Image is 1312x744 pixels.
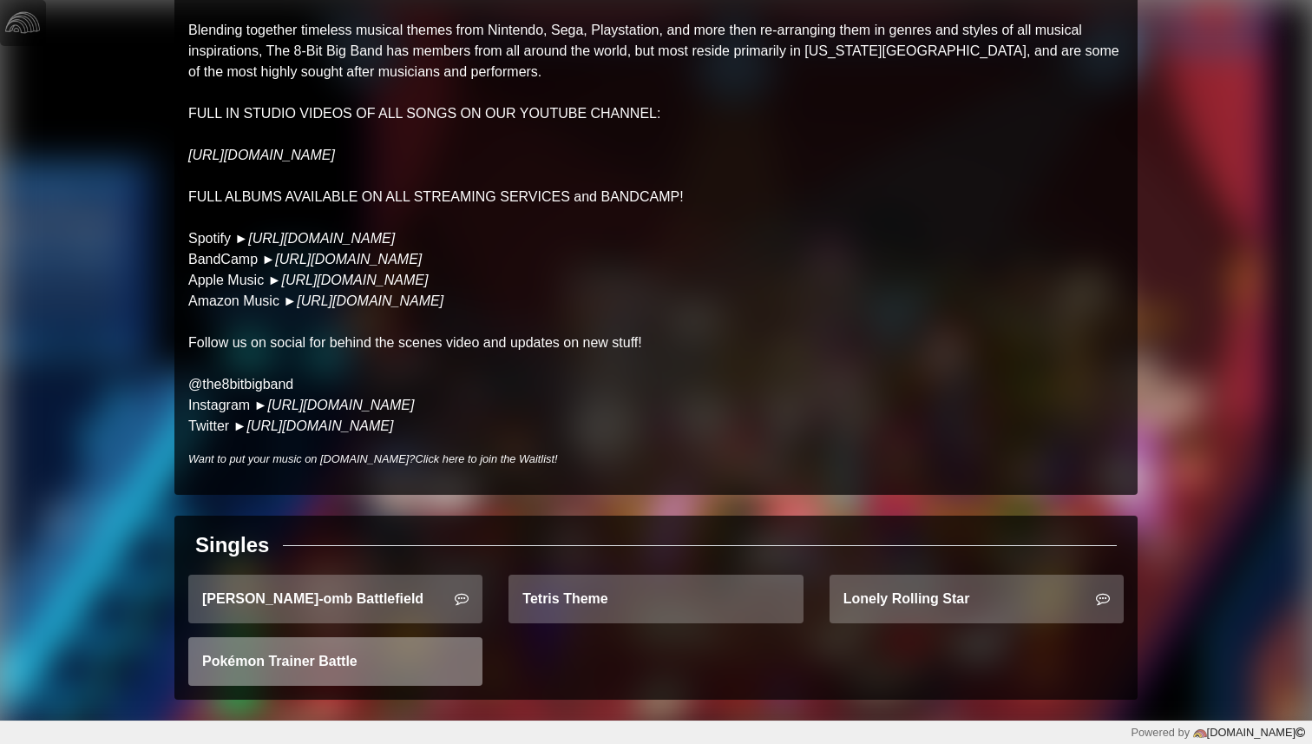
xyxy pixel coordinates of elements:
a: [URL][DOMAIN_NAME] [297,293,443,308]
a: [URL][DOMAIN_NAME] [267,398,414,412]
a: [URL][DOMAIN_NAME] [246,418,393,433]
a: [URL][DOMAIN_NAME] [188,148,335,162]
a: [URL][DOMAIN_NAME] [248,231,395,246]
a: Lonely Rolling Star [830,575,1124,623]
a: Click here to join the Waitlist! [415,452,557,465]
i: Want to put your music on [DOMAIN_NAME]? [188,452,558,465]
img: logo-white-4c48a5e4bebecaebe01ca5a9d34031cfd3d4ef9ae749242e8c4bf12ef99f53e8.png [5,5,40,40]
a: Pokémon Trainer Battle [188,637,482,686]
div: Powered by [1131,724,1305,741]
img: logo-color-e1b8fa5219d03fcd66317c3d3cfaab08a3c62fe3c3b9b34d55d8365b78b1766b.png [1193,727,1207,741]
div: Singles [195,530,269,561]
a: [DOMAIN_NAME] [1190,726,1305,739]
a: [URL][DOMAIN_NAME] [281,273,428,287]
a: [PERSON_NAME]-omb Battlefield [188,575,482,623]
a: Tetris Theme [508,575,803,623]
a: [URL][DOMAIN_NAME] [275,252,422,267]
